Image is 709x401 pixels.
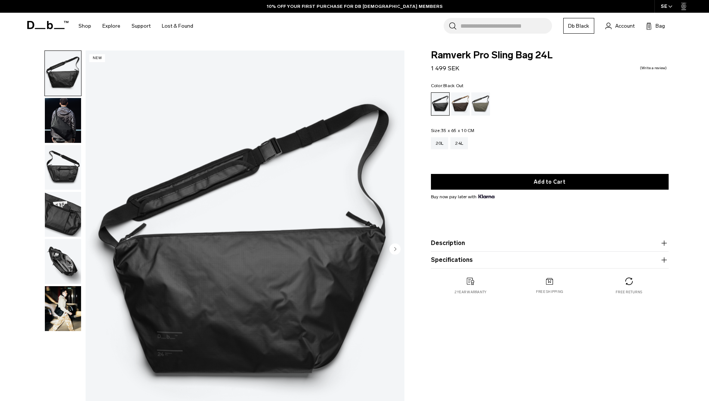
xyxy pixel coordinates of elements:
legend: Color: [431,83,464,88]
span: Account [615,22,635,30]
img: Ramverk Pro Sling Bag 24L Black Out [45,286,81,331]
a: Db Black [563,18,594,34]
img: Ramverk Pro Sling Bag 24L Black Out [45,145,81,190]
legend: Size: [431,128,475,133]
a: Write a review [640,66,667,70]
img: {"height" => 20, "alt" => "Klarna"} [478,195,494,198]
span: Buy now pay later with [431,193,494,200]
a: Support [132,13,151,39]
a: 24L [450,137,468,149]
a: 10% OFF YOUR FIRST PURCHASE FOR DB [DEMOGRAPHIC_DATA] MEMBERS [267,3,443,10]
p: Free returns [616,290,642,295]
a: Shop [78,13,91,39]
a: Explore [102,13,120,39]
a: Account [605,21,635,30]
span: Bag [656,22,665,30]
button: Ramverk Pro Sling Bag 24L Black Out [44,145,81,190]
a: Forest Green [471,92,490,116]
span: 35 x 65 x 10 CM [441,128,475,133]
button: Add to Cart [431,174,669,190]
p: Free shipping [536,289,563,294]
nav: Main Navigation [73,13,199,39]
button: Ramverk Pro Sling Bag 24L Black Out [44,192,81,237]
span: 1 499 SEK [431,65,459,72]
p: 2 year warranty [454,290,487,295]
button: Next slide [389,243,401,256]
span: Ramverk Pro Sling Bag 24L [431,50,669,60]
img: Ramverk Pro Sling Bag 24L Black Out [45,98,81,143]
a: Lost & Found [162,13,193,39]
img: Ramverk Pro Sling Bag 24L Black Out [45,51,81,96]
p: New [89,54,105,62]
button: Ramverk Pro Sling Bag 24L Black Out [44,98,81,143]
span: Black Out [443,83,463,88]
a: 20L [431,137,448,149]
button: Description [431,239,669,248]
button: Ramverk Pro Sling Bag 24L Black Out [44,239,81,284]
button: Ramverk Pro Sling Bag 24L Black Out [44,50,81,96]
img: Ramverk Pro Sling Bag 24L Black Out [45,192,81,237]
button: Bag [646,21,665,30]
button: Specifications [431,255,669,264]
button: Ramverk Pro Sling Bag 24L Black Out [44,286,81,331]
img: Ramverk Pro Sling Bag 24L Black Out [45,239,81,284]
a: Espresso [451,92,470,116]
a: Black Out [431,92,450,116]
